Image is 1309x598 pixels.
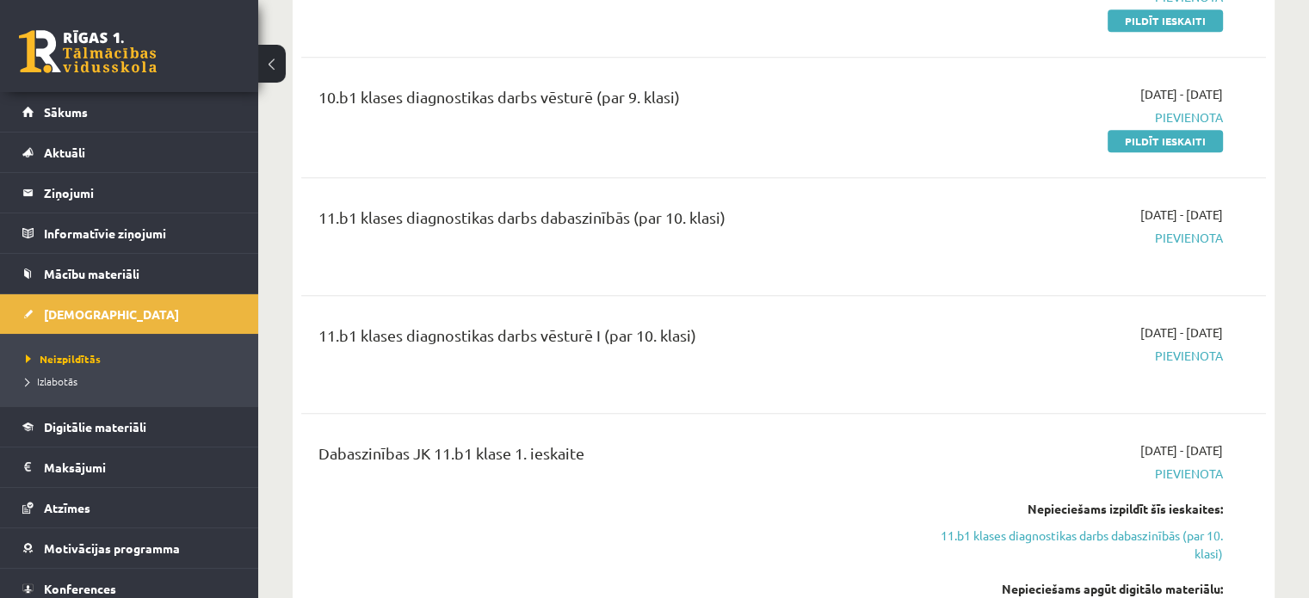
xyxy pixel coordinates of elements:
[1140,324,1223,342] span: [DATE] - [DATE]
[939,500,1223,518] div: Nepieciešams izpildīt šīs ieskaites:
[939,108,1223,126] span: Pievienota
[19,30,157,73] a: Rīgas 1. Tālmācības vidusskola
[1108,130,1223,152] a: Pildīt ieskaiti
[22,254,237,293] a: Mācību materiāli
[22,173,237,213] a: Ziņojumi
[44,104,88,120] span: Sākums
[44,447,237,487] legend: Maksājumi
[22,133,237,172] a: Aktuāli
[22,447,237,487] a: Maksājumi
[939,347,1223,365] span: Pievienota
[26,351,241,367] a: Neizpildītās
[44,173,237,213] legend: Ziņojumi
[1108,9,1223,32] a: Pildīt ieskaiti
[939,580,1223,598] div: Nepieciešams apgūt digitālo materiālu:
[22,294,237,334] a: [DEMOGRAPHIC_DATA]
[26,374,77,388] span: Izlabotās
[939,465,1223,483] span: Pievienota
[44,213,237,253] legend: Informatīvie ziņojumi
[44,266,139,281] span: Mācību materiāli
[44,540,180,556] span: Motivācijas programma
[22,92,237,132] a: Sākums
[318,85,913,117] div: 10.b1 klases diagnostikas darbs vēsturē (par 9. klasi)
[22,528,237,568] a: Motivācijas programma
[22,488,237,527] a: Atzīmes
[22,407,237,447] a: Digitālie materiāli
[939,229,1223,247] span: Pievienota
[22,213,237,253] a: Informatīvie ziņojumi
[1140,85,1223,103] span: [DATE] - [DATE]
[318,206,913,237] div: 11.b1 klases diagnostikas darbs dabaszinībās (par 10. klasi)
[44,581,116,596] span: Konferences
[26,352,101,366] span: Neizpildītās
[44,306,179,322] span: [DEMOGRAPHIC_DATA]
[44,145,85,160] span: Aktuāli
[318,441,913,473] div: Dabaszinības JK 11.b1 klase 1. ieskaite
[1140,441,1223,459] span: [DATE] - [DATE]
[26,373,241,389] a: Izlabotās
[318,324,913,355] div: 11.b1 klases diagnostikas darbs vēsturē I (par 10. klasi)
[939,527,1223,563] a: 11.b1 klases diagnostikas darbs dabaszinībās (par 10. klasi)
[44,419,146,435] span: Digitālie materiāli
[1140,206,1223,224] span: [DATE] - [DATE]
[44,500,90,515] span: Atzīmes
